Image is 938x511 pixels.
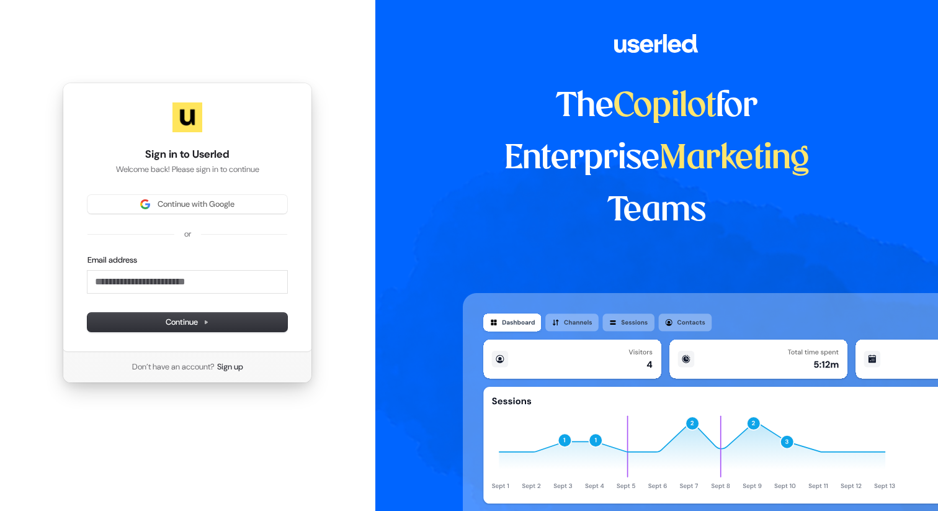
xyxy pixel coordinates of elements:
[172,102,202,132] img: Userled
[140,199,150,209] img: Sign in with Google
[87,147,287,162] h1: Sign in to Userled
[158,199,234,210] span: Continue with Google
[463,81,851,237] h1: The for Enterprise Teams
[659,143,810,175] span: Marketing
[87,255,137,266] label: Email address
[184,228,191,240] p: or
[614,91,716,123] span: Copilot
[87,195,287,214] button: Sign in with GoogleContinue with Google
[166,317,209,328] span: Continue
[87,164,287,175] p: Welcome back! Please sign in to continue
[87,313,287,332] button: Continue
[132,361,215,373] span: Don’t have an account?
[217,361,243,373] a: Sign up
